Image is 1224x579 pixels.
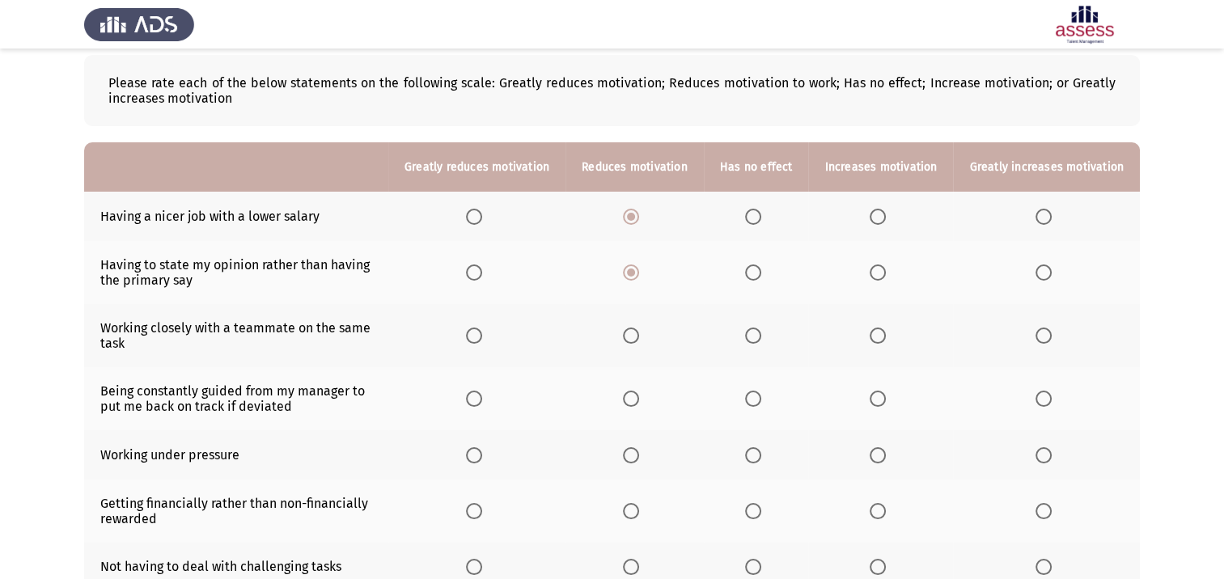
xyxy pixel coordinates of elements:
mat-radio-group: Select an option [745,327,768,342]
mat-radio-group: Select an option [745,502,768,518]
mat-radio-group: Select an option [745,264,768,279]
mat-radio-group: Select an option [870,208,892,223]
th: Reduces motivation [565,142,704,192]
td: Working under pressure [84,430,388,480]
mat-radio-group: Select an option [466,264,489,279]
mat-radio-group: Select an option [1036,208,1058,223]
mat-radio-group: Select an option [623,446,646,462]
mat-radio-group: Select an option [623,559,646,574]
mat-radio-group: Select an option [870,327,892,342]
mat-radio-group: Select an option [1036,446,1058,462]
td: Being constantly guided from my manager to put me back on track if deviated [84,367,388,430]
mat-radio-group: Select an option [623,390,646,405]
mat-radio-group: Select an option [466,390,489,405]
mat-radio-group: Select an option [745,559,768,574]
mat-radio-group: Select an option [623,264,646,279]
div: Please rate each of the below statements on the following scale: Greatly reduces motivation; Redu... [84,55,1140,126]
mat-radio-group: Select an option [466,502,489,518]
td: Having a nicer job with a lower salary [84,192,388,241]
mat-radio-group: Select an option [870,390,892,405]
img: Assess Talent Management logo [84,2,194,47]
mat-radio-group: Select an option [1036,502,1058,518]
mat-radio-group: Select an option [870,559,892,574]
th: Increases motivation [808,142,953,192]
mat-radio-group: Select an option [466,446,489,462]
mat-radio-group: Select an option [466,559,489,574]
mat-radio-group: Select an option [623,502,646,518]
mat-radio-group: Select an option [870,264,892,279]
mat-radio-group: Select an option [1036,559,1058,574]
mat-radio-group: Select an option [1036,327,1058,342]
mat-radio-group: Select an option [1036,390,1058,405]
mat-radio-group: Select an option [466,208,489,223]
td: Getting financially rather than non-financially rewarded [84,480,388,543]
img: Assessment logo of Motivation Assessment [1030,2,1140,47]
td: Having to state my opinion rather than having the primary say [84,241,388,304]
mat-radio-group: Select an option [623,327,646,342]
mat-radio-group: Select an option [745,208,768,223]
mat-radio-group: Select an option [1036,264,1058,279]
td: Working closely with a teammate on the same task [84,304,388,367]
th: Has no effect [704,142,809,192]
mat-radio-group: Select an option [466,327,489,342]
mat-radio-group: Select an option [623,208,646,223]
th: Greatly reduces motivation [388,142,565,192]
mat-radio-group: Select an option [745,446,768,462]
mat-radio-group: Select an option [870,446,892,462]
th: Greatly increases motivation [953,142,1140,192]
mat-radio-group: Select an option [745,390,768,405]
mat-radio-group: Select an option [870,502,892,518]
